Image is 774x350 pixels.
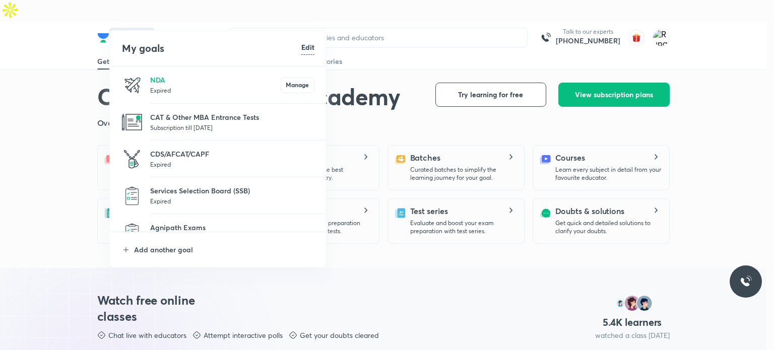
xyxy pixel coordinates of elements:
p: Add another goal [134,244,314,255]
button: Manage [281,77,314,93]
img: CDS/AFCAT/CAPF [122,149,142,169]
p: CDS/AFCAT/CAPF [150,149,314,159]
img: Services Selection Board (SSB) [122,186,142,206]
p: Expired [150,159,314,169]
img: CAT & Other MBA Entrance Tests [122,112,142,132]
p: NDA [150,75,281,85]
h6: Edit [301,42,314,52]
p: Expired [150,85,281,95]
p: CAT & Other MBA Entrance Tests [150,112,314,122]
h4: My goals [122,41,301,56]
p: Expired [150,196,314,206]
img: Agnipath Exams [122,223,142,243]
p: Services Selection Board (SSB) [150,185,314,196]
img: NDA [122,75,142,95]
p: Subscription till [DATE] [150,122,314,132]
p: Agnipath Exams [150,222,314,233]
